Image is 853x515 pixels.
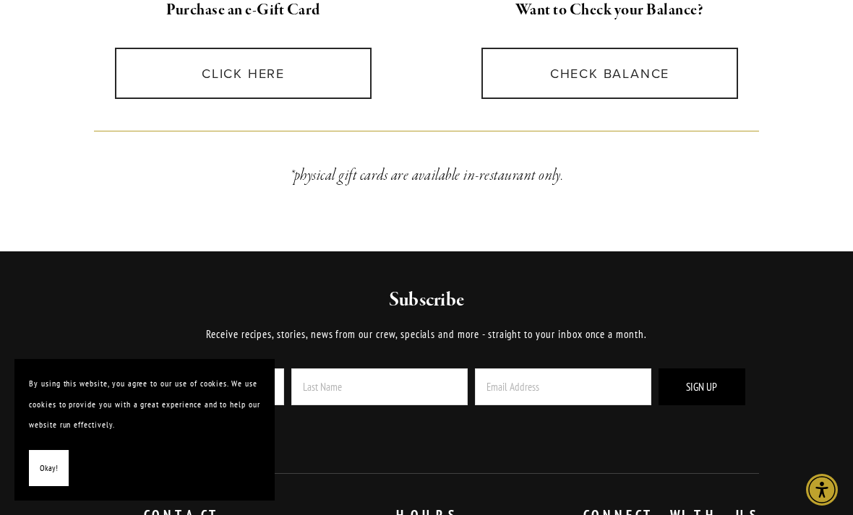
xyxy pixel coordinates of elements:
input: Last Name [291,368,468,405]
button: Sign Up [659,368,745,405]
div: Accessibility Menu [806,474,838,506]
input: Email Address [475,368,651,405]
p: Receive recipes, stories, news from our crew, specials and more - straight to your inbox once a m... [144,326,710,343]
button: Okay! [29,450,69,487]
a: CLICK HERE [115,48,372,99]
h2: Subscribe [144,287,710,313]
section: Cookie banner [14,359,275,501]
a: CHECK BALANCE [481,48,739,99]
span: Sign Up [686,380,717,394]
span: Okay! [40,458,58,479]
p: By using this website, you agree to our use of cookies. We use cookies to provide you with a grea... [29,373,260,436]
em: *physical gift cards are available in-restaurant only. [290,165,564,186]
